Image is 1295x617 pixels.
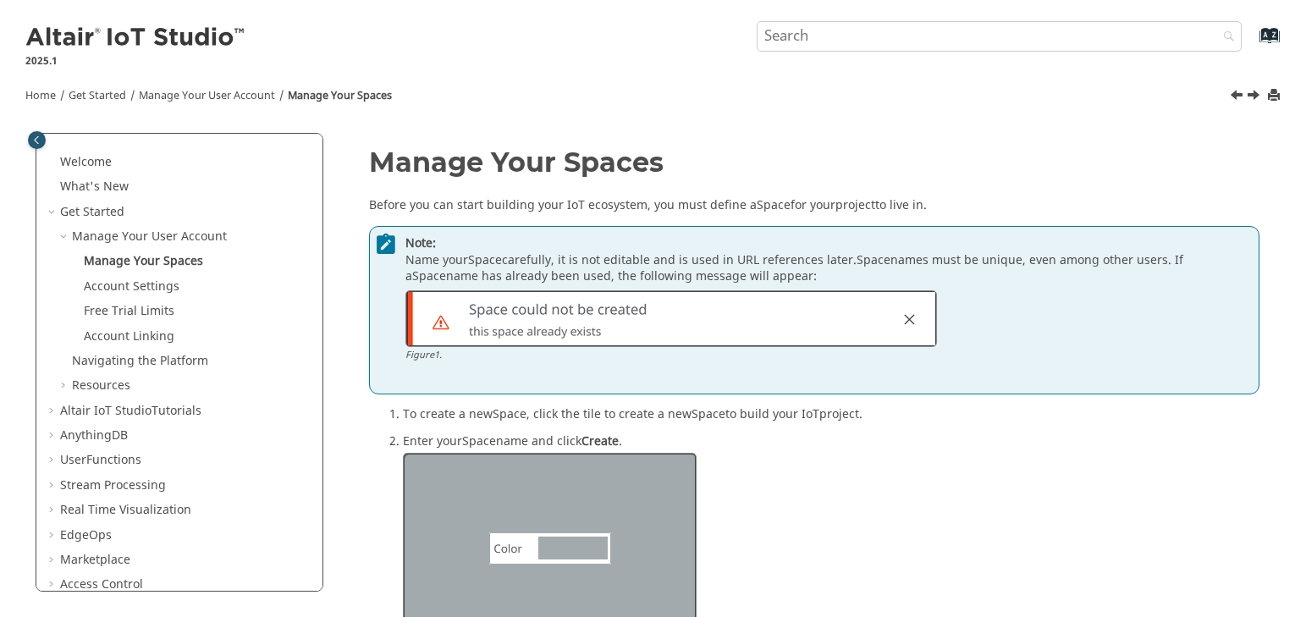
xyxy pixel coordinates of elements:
span: project [835,196,875,214]
span: Expand Resources [58,377,72,394]
a: Altair IoT StudioTutorials [60,402,201,420]
span: Altair IoT Studio [60,402,152,420]
span: Create [581,432,619,450]
span: Expand Altair IoT StudioTutorials [47,403,60,420]
span: Expand Stream Processing [47,477,60,494]
span: project [819,405,859,423]
span: Expand Access Control [47,576,60,593]
span: Expand AnythingDB [47,427,60,444]
a: Previous topic: Manage Your User Account [1232,87,1245,107]
span: Expand UserFunctions [47,452,60,469]
span: Expand Real Time Visualization [47,502,60,519]
span: Space [468,251,502,269]
a: Manage Your Spaces [84,252,203,270]
a: Account Linking [84,328,174,345]
span: Note: [405,235,1254,252]
a: Go to index terms page [1232,35,1270,52]
a: EdgeOps [60,526,112,544]
a: Resources [72,377,130,394]
a: What's New [60,178,129,196]
a: Access Control [60,576,143,593]
span: Space [412,267,446,285]
a: Real Time Visualization [60,501,191,519]
a: AnythingDB [60,427,128,444]
span: Collapse Get Started [47,204,60,221]
span: Space [493,405,526,423]
h1: Manage Your Spaces [369,147,1260,177]
a: Get Started [60,203,124,221]
a: Navigating the Platform [72,352,208,370]
a: Manage Your User Account [72,228,227,245]
span: Expand EdgeOps [47,527,60,544]
span: Expand Marketplace [47,552,60,569]
span: Figure [405,348,442,362]
a: Manage Your User Account [139,88,275,103]
span: Enter your name and click . [403,429,622,450]
span: Functions [86,451,141,469]
a: Next topic: Account Settings [1248,87,1262,107]
a: Marketplace [60,551,130,569]
a: Home [25,88,56,103]
a: Manage Your Spaces [288,88,392,103]
input: Search query [757,21,1243,52]
div: Name your carefully, it is not editable and is used in URL references later. names must be unique... [369,226,1260,394]
img: space_exists_error.png [405,290,937,347]
img: Altair IoT Studio [25,25,247,52]
a: Get Started [69,88,126,103]
button: Print this page [1269,85,1282,107]
span: To create a new , click the tile to create a new to build your IoT . [403,402,862,423]
span: . [439,348,442,362]
a: Stream Processing [60,477,166,494]
button: Toggle publishing table of content [28,131,46,149]
a: Welcome [60,153,112,171]
a: Free Trial Limits [84,302,174,320]
span: Space [692,405,725,423]
a: UserFunctions [60,451,141,469]
span: 1 [434,348,439,362]
a: Account Settings [84,278,179,295]
p: Before you can start building your IoT ecosystem, you must define a for your to live in. [369,197,1260,214]
button: Search [1201,21,1248,54]
p: 2025.1 [25,53,247,69]
span: Space [462,432,496,450]
span: Collapse Manage Your User Account [58,229,72,245]
span: Space [757,196,791,214]
span: Space [857,251,890,269]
